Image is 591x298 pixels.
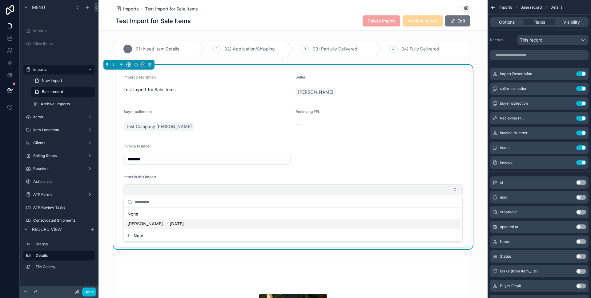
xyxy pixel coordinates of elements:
button: New [126,233,460,239]
label: File Gallery [36,264,92,269]
div: Suggestions [124,208,462,230]
a: Consolidated Shipments [23,215,95,225]
span: Seller [295,75,306,79]
span: updated at [500,224,518,229]
button: Select Button [123,184,463,195]
span: Recieving FFL [295,109,320,114]
span: Base record [42,89,63,94]
span: Items in this import [123,175,156,179]
span: Fields [533,19,545,25]
span: Invoice Number [123,144,151,148]
a: ATF Forms [23,190,95,199]
span: Buyer collection [123,109,152,114]
label: Consolidated Shipments [33,218,94,223]
a: ATF Review Tasks [23,203,95,212]
span: New [134,233,143,239]
a: [PERSON_NAME] [295,88,336,96]
a: New Import [31,76,95,86]
a: Clients [23,138,95,148]
button: Done [82,288,96,296]
span: [PERSON_NAME] [298,89,333,95]
label: Archive: Imports [41,102,94,107]
label: Details [36,253,90,258]
div: None [125,209,461,219]
button: This record [517,35,589,45]
span: Visibility [563,19,580,25]
span: Menu [32,4,45,10]
label: Item Locations [33,127,85,132]
span: Import Description [500,71,532,76]
span: Make (from Item_List) [500,269,538,274]
span: This record [520,37,543,43]
label: Selling Shops [33,153,85,158]
label: Imports [33,67,82,72]
span: buyer collection [500,101,528,106]
a: Archive: Imports [31,99,95,109]
span: Buyer Email [500,284,521,288]
span: Record view [32,226,62,232]
a: Test Import for Sale Items [145,6,198,12]
a: Action_List [23,177,95,187]
span: Status [500,254,511,259]
h1: Test Import for Sale Items [116,17,191,25]
a: Imports [116,6,139,12]
label: Imports [33,28,94,33]
span: Items [500,145,509,150]
a: Receiver [23,164,95,174]
span: Invoice [500,160,513,165]
label: ATF Forms [33,192,85,197]
span: Invoice Number [500,131,528,135]
a: Item Locations [23,125,95,135]
label: ATF Review Tasks [33,205,94,210]
span: Imports [499,5,512,10]
span: Name [500,239,510,244]
label: Clients [33,140,85,145]
a: Selling Shops [23,151,95,161]
span: id [500,180,503,185]
span: -- [295,121,299,127]
a: Items [23,112,95,122]
label: Record [490,38,515,42]
a: Imports [23,65,95,74]
label: Items [33,115,85,119]
span: Base record [521,5,542,10]
label: Action_List [33,179,94,184]
span: Test Company [PERSON_NAME] [126,123,192,130]
a: Test Company [PERSON_NAME] [123,122,194,131]
a: View Items [23,39,95,49]
button: Edit [445,15,470,26]
label: View Items [33,41,94,46]
label: Stages [36,242,92,247]
div: scrollable content [20,236,98,278]
span: [PERSON_NAME] - : [DATE] [127,221,184,227]
label: Receiver [33,166,85,171]
a: Imports [23,26,95,36]
a: Base record [31,87,95,97]
span: uuid [500,195,507,200]
span: Options [499,19,515,25]
span: Details [550,5,562,10]
span: created at [500,210,518,215]
span: Import Description [123,75,156,79]
span: New Import [42,78,62,83]
span: seller collection [500,86,527,91]
span: Test Import for Sale Items [123,87,291,93]
span: Imports [123,6,139,12]
span: Recieving FFL [500,116,525,121]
